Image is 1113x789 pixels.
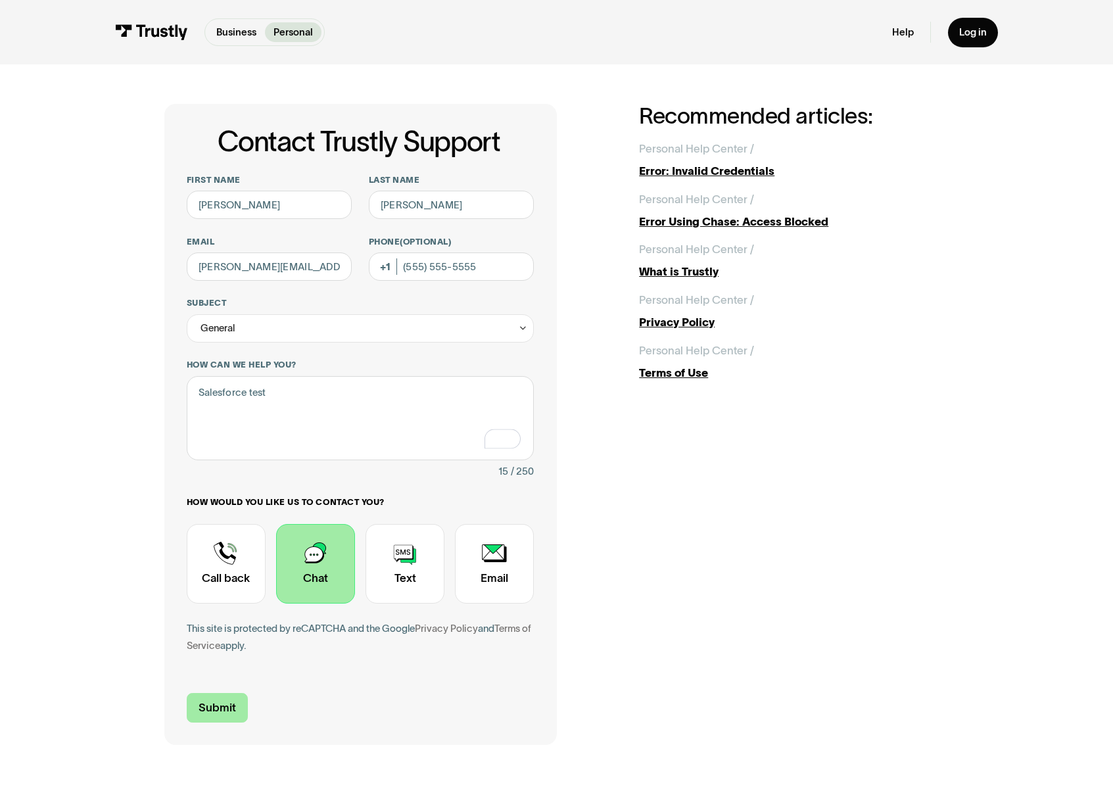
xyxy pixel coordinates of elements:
[639,291,949,331] a: Personal Help Center /Privacy Policy
[208,22,266,43] a: Business
[639,104,949,129] h2: Recommended articles:
[187,496,534,508] label: How would you like us to contact you?
[369,174,534,185] label: Last name
[948,18,998,47] a: Log in
[115,24,188,39] img: Trustly Logo
[265,22,321,43] a: Personal
[639,241,949,280] a: Personal Help Center /What is Trustly
[639,140,949,179] a: Personal Help Center /Error: Invalid Credentials
[892,26,914,38] a: Help
[369,252,534,281] input: (555) 555-5555
[187,314,534,343] div: General
[187,174,534,723] form: Contact Trustly Support
[959,26,987,38] div: Log in
[639,364,949,381] div: Terms of Use
[201,320,235,337] div: General
[187,620,534,654] div: This site is protected by reCAPTCHA and the Google and apply.
[639,213,949,230] div: Error Using Chase: Access Blocked
[639,314,949,331] div: Privacy Policy
[415,623,478,634] a: Privacy Policy
[187,236,352,247] label: Email
[273,25,313,39] p: Personal
[639,342,949,381] a: Personal Help Center /Terms of Use
[639,291,754,308] div: Personal Help Center /
[639,191,949,230] a: Personal Help Center /Error Using Chase: Access Blocked
[187,191,352,219] input: Alex
[400,237,451,247] span: (Optional)
[639,241,754,258] div: Personal Help Center /
[187,252,352,281] input: alex@mail.com
[184,126,534,157] h1: Contact Trustly Support
[639,263,949,280] div: What is Trustly
[216,25,256,39] p: Business
[187,376,534,460] textarea: To enrich screen reader interactions, please activate Accessibility in Grammarly extension settings
[511,463,534,480] div: / 250
[187,693,248,723] input: Submit
[639,140,754,157] div: Personal Help Center /
[187,297,534,308] label: Subject
[639,342,754,359] div: Personal Help Center /
[639,162,949,179] div: Error: Invalid Credentials
[187,359,534,370] label: How can we help you?
[187,174,352,185] label: First name
[498,463,508,480] div: 15
[369,236,534,247] label: Phone
[639,191,754,208] div: Personal Help Center /
[369,191,534,219] input: Howard
[187,623,531,651] a: Terms of Service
